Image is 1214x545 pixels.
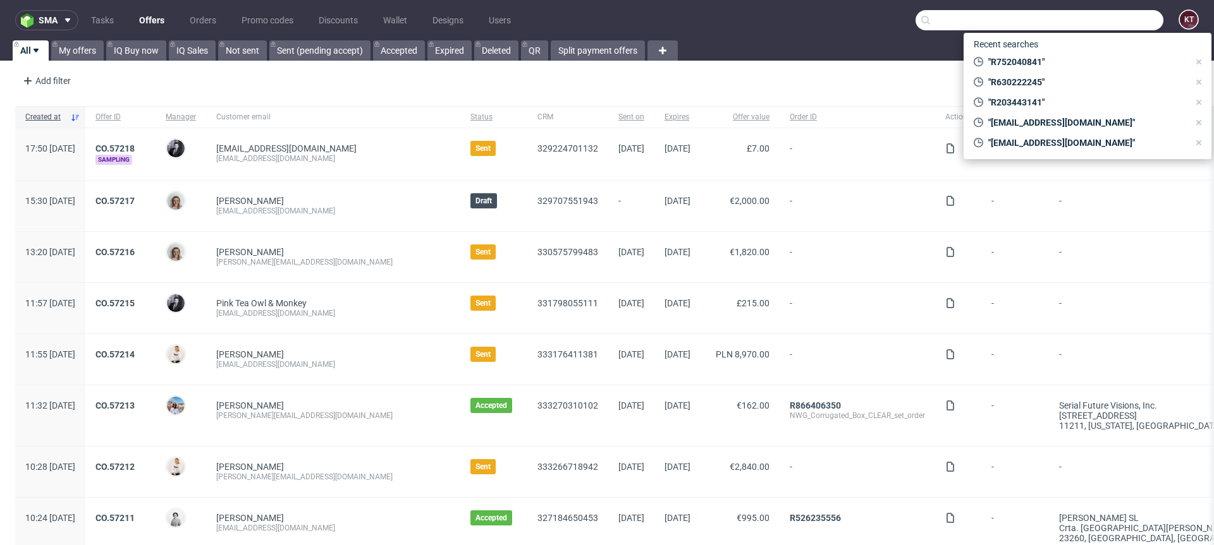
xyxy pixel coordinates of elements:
span: Sampling [95,155,132,165]
span: 11:57 [DATE] [25,298,75,308]
a: Discounts [311,10,365,30]
span: - [991,462,1039,482]
span: [DATE] [618,247,644,257]
a: Designs [425,10,471,30]
span: €2,840.00 [730,462,769,472]
span: €2,000.00 [730,196,769,206]
a: IQ Buy now [106,40,166,61]
a: 330575799483 [537,247,598,257]
span: - [790,462,925,482]
span: - [991,196,1039,216]
a: Orders [182,10,224,30]
span: 13:20 [DATE] [25,247,75,257]
a: [PERSON_NAME] [216,349,284,359]
a: My offers [51,40,104,61]
span: Customer email [216,112,450,123]
div: [EMAIL_ADDRESS][DOMAIN_NAME] [216,359,450,369]
span: Sent on [618,112,644,123]
span: [DATE] [665,196,690,206]
span: "R752040841" [983,56,1189,68]
a: 333270310102 [537,400,598,410]
span: CRM [537,112,598,123]
div: [EMAIL_ADDRESS][DOMAIN_NAME] [216,153,450,164]
span: 11:55 [DATE] [25,349,75,359]
img: Monika Poźniak [167,243,185,261]
span: "[EMAIL_ADDRESS][DOMAIN_NAME]" [983,116,1189,129]
a: QR [521,40,548,61]
a: Promo codes [234,10,301,30]
a: [PERSON_NAME] [216,400,284,410]
a: [PERSON_NAME] [216,196,284,206]
span: [DATE] [618,143,644,153]
a: 329224701132 [537,143,598,153]
img: Marta Kozłowska [167,397,185,414]
span: [DATE] [665,513,690,523]
a: CO.57214 [95,349,135,359]
a: R526235556 [790,513,841,523]
span: Expires [665,112,690,123]
a: 333176411381 [537,349,598,359]
span: "[EMAIL_ADDRESS][DOMAIN_NAME]" [983,136,1189,149]
span: Manager [166,112,196,123]
span: - [790,143,925,165]
span: [DATE] [665,349,690,359]
div: [EMAIL_ADDRESS][DOMAIN_NAME] [216,308,450,318]
a: CO.57218 [95,143,135,153]
span: - [991,349,1039,369]
a: 331798055111 [537,298,598,308]
span: 10:28 [DATE] [25,462,75,472]
img: Philippe Dubuy [167,294,185,312]
span: - [790,349,925,369]
span: Recent searches [969,34,1043,54]
a: 333266718942 [537,462,598,472]
span: [DATE] [618,513,644,523]
span: "R203443141" [983,96,1189,109]
span: [DATE] [618,400,644,410]
span: Draft [475,196,492,206]
span: 10:24 [DATE] [25,513,75,523]
a: Expired [427,40,472,61]
span: [DATE] [665,143,690,153]
span: - [790,247,925,267]
span: [DATE] [665,462,690,472]
a: [PERSON_NAME] [216,513,284,523]
span: - [618,196,644,216]
span: [DATE] [618,349,644,359]
a: [PERSON_NAME] [216,462,284,472]
span: [DATE] [665,298,690,308]
div: [EMAIL_ADDRESS][DOMAIN_NAME] [216,523,450,533]
span: [DATE] [665,400,690,410]
img: Mari Fok [167,345,185,363]
a: Pink Tea Owl & Monkey [216,298,307,308]
span: 17:50 [DATE] [25,143,75,153]
img: logo [21,13,39,28]
img: Philippe Dubuy [167,140,185,157]
span: Accepted [475,513,507,523]
a: Users [481,10,518,30]
span: - [991,513,1039,543]
span: Sent [475,349,491,359]
span: £215.00 [737,298,769,308]
a: Wallet [376,10,415,30]
span: Sent [475,298,491,308]
a: CO.57215 [95,298,135,308]
div: [PERSON_NAME][EMAIL_ADDRESS][DOMAIN_NAME] [216,410,450,421]
a: Tasks [83,10,121,30]
span: PLN 8,970.00 [716,349,769,359]
span: Actions [945,112,971,123]
img: Dudek Mariola [167,509,185,527]
span: [DATE] [665,247,690,257]
div: [PERSON_NAME][EMAIL_ADDRESS][DOMAIN_NAME] [216,257,450,267]
a: CO.57212 [95,462,135,472]
span: "R630222245" [983,76,1189,88]
span: - [790,196,925,216]
a: CO.57211 [95,513,135,523]
a: Not sent [218,40,267,61]
a: CO.57217 [95,196,135,206]
span: [DATE] [618,462,644,472]
span: Offer value [711,112,769,123]
span: 11:32 [DATE] [25,400,75,410]
div: Add filter [18,71,73,91]
div: [EMAIL_ADDRESS][DOMAIN_NAME] [216,206,450,216]
img: Monika Poźniak [167,192,185,210]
